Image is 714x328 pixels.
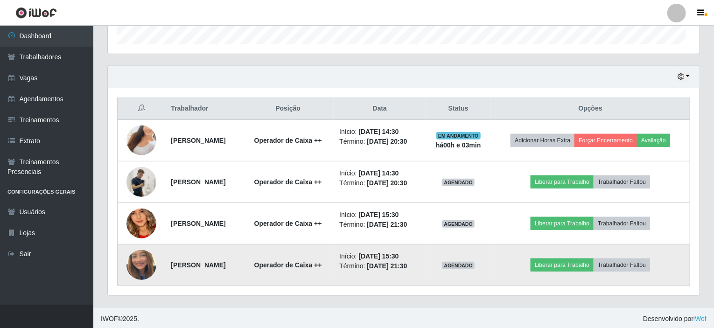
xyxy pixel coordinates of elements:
[339,178,420,188] li: Término:
[693,315,707,322] a: iWof
[101,315,118,322] span: IWOF
[171,137,225,144] strong: [PERSON_NAME]
[637,134,670,147] button: Avaliação
[254,178,322,186] strong: Operador de Caixa ++
[126,114,156,167] img: 1749153095661.jpeg
[643,314,707,324] span: Desenvolvido por
[436,132,481,140] span: EM ANDAMENTO
[491,98,690,120] th: Opções
[531,217,594,230] button: Liberar para Trabalho
[442,220,475,228] span: AGENDADO
[254,220,322,227] strong: Operador de Caixa ++
[171,261,225,269] strong: [PERSON_NAME]
[254,137,322,144] strong: Operador de Caixa ++
[171,178,225,186] strong: [PERSON_NAME]
[359,252,399,260] time: [DATE] 15:30
[15,7,57,19] img: CoreUI Logo
[367,221,407,228] time: [DATE] 21:30
[334,98,426,120] th: Data
[359,211,399,218] time: [DATE] 15:30
[531,258,594,272] button: Liberar para Trabalho
[594,217,650,230] button: Trabalhador Faltou
[339,251,420,261] li: Início:
[594,175,650,188] button: Trabalhador Faltou
[339,210,420,220] li: Início:
[126,191,156,256] img: 1748920057634.jpeg
[442,179,475,186] span: AGENDADO
[339,137,420,147] li: Término:
[126,155,156,209] img: 1754225362816.jpeg
[367,262,407,270] time: [DATE] 21:30
[442,262,475,269] span: AGENDADO
[339,127,420,137] li: Início:
[254,261,322,269] strong: Operador de Caixa ++
[101,314,139,324] span: © 2025 .
[574,134,637,147] button: Forçar Encerramento
[426,98,491,120] th: Status
[339,168,420,178] li: Início:
[594,258,650,272] button: Trabalhador Faltou
[367,138,407,145] time: [DATE] 20:30
[339,261,420,271] li: Término:
[171,220,225,227] strong: [PERSON_NAME]
[511,134,574,147] button: Adicionar Horas Extra
[242,98,334,120] th: Posição
[359,128,399,135] time: [DATE] 14:30
[531,175,594,188] button: Liberar para Trabalho
[165,98,242,120] th: Trabalhador
[126,238,156,292] img: 1755575109305.jpeg
[339,220,420,230] li: Término:
[436,141,481,149] strong: há 00 h e 03 min
[359,169,399,177] time: [DATE] 14:30
[367,179,407,187] time: [DATE] 20:30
